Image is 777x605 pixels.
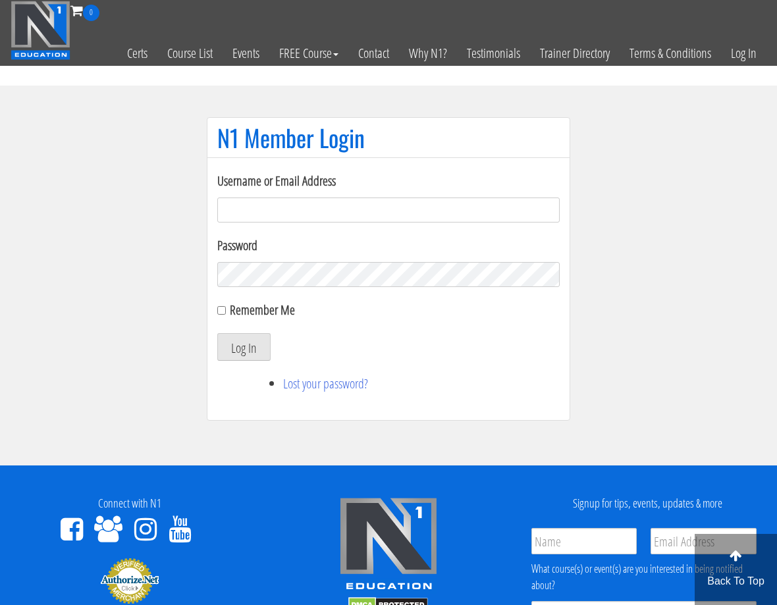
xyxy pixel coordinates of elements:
[531,528,637,554] input: Name
[348,21,399,86] a: Contact
[269,21,348,86] a: FREE Course
[117,21,157,86] a: Certs
[457,21,530,86] a: Testimonials
[223,21,269,86] a: Events
[620,21,721,86] a: Terms & Conditions
[217,333,271,361] button: Log In
[531,561,757,593] div: What course(s) or event(s) are you interested in being notified about?
[100,557,159,604] img: Authorize.Net Merchant - Click to Verify
[157,21,223,86] a: Course List
[399,21,457,86] a: Why N1?
[230,301,295,319] label: Remember Me
[10,497,249,510] h4: Connect with N1
[283,375,368,392] a: Lost your password?
[11,1,70,60] img: n1-education
[70,1,99,19] a: 0
[217,236,560,255] label: Password
[83,5,99,21] span: 0
[217,171,560,191] label: Username or Email Address
[651,528,757,554] input: Email Address
[528,497,767,510] h4: Signup for tips, events, updates & more
[339,497,438,594] img: n1-edu-logo
[217,124,560,151] h1: N1 Member Login
[721,21,766,86] a: Log In
[530,21,620,86] a: Trainer Directory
